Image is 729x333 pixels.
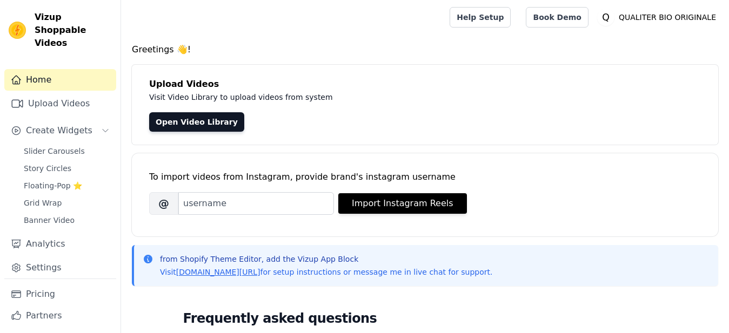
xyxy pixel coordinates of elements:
[160,254,492,264] p: from Shopify Theme Editor, add the Vizup App Block
[4,233,116,255] a: Analytics
[132,43,718,56] h4: Greetings 👋!
[17,195,116,210] a: Grid Wrap
[176,268,260,276] a: [DOMAIN_NAME][URL]
[149,78,701,91] h4: Upload Videos
[338,193,467,214] button: Import Instagram Reels
[450,7,511,28] a: Help Setup
[4,305,116,327] a: Partners
[17,161,116,176] a: Story Circles
[149,112,244,132] a: Open Video Library
[24,146,85,157] span: Slider Carousels
[160,267,492,277] p: Visit for setup instructions or message me in live chat for support.
[149,171,701,184] div: To import videos from Instagram, provide brand's instagram username
[24,180,82,191] span: Floating-Pop ⭐
[149,91,633,104] p: Visit Video Library to upload videos from system
[35,11,112,50] span: Vizup Shoppable Videos
[17,213,116,228] a: Banner Video
[24,163,71,174] span: Story Circles
[183,308,667,329] h2: Frequently asked questions
[24,215,75,226] span: Banner Video
[602,12,610,23] text: Q
[4,257,116,278] a: Settings
[149,192,178,215] span: @
[17,144,116,159] a: Slider Carousels
[4,93,116,114] a: Upload Videos
[4,120,116,141] button: Create Widgets
[26,124,92,137] span: Create Widgets
[9,22,26,39] img: Vizup
[17,178,116,193] a: Floating-Pop ⭐
[178,192,334,215] input: username
[4,69,116,91] a: Home
[526,7,588,28] a: Book Demo
[24,198,62,208] span: Grid Wrap
[597,8,720,27] button: Q QUALITER BIO ORIGINALE
[4,283,116,305] a: Pricing
[614,8,720,27] p: QUALITER BIO ORIGINALE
